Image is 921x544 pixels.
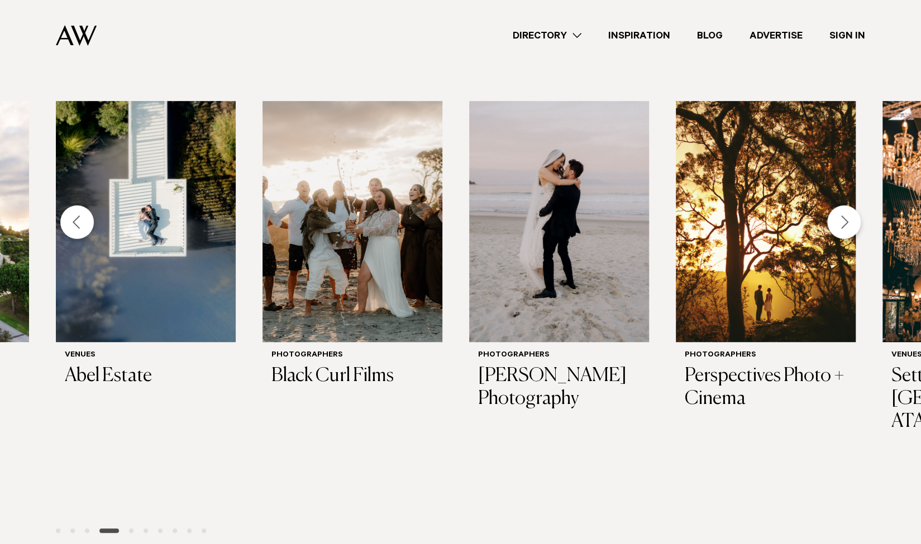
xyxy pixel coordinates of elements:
a: Auckland Weddings Venues | Abel Estate Venues Abel Estate [56,101,236,397]
h6: Photographers [685,351,847,360]
a: Advertise [736,28,816,44]
img: Auckland Weddings Photographers | Rebecca Bradley Photography [469,101,649,342]
h3: [PERSON_NAME] Photography [478,365,640,411]
img: Auckland Weddings Photographers | Black Curl Films [263,101,442,342]
swiper-slide: 10 / 30 [56,101,236,511]
img: Auckland Weddings Photographers | Perspectives Photo + Cinema [676,101,856,342]
a: Inspiration [595,28,684,44]
a: Auckland Weddings Photographers | Rebecca Bradley Photography Photographers [PERSON_NAME] Photogr... [469,101,649,419]
h3: Black Curl Films [271,365,433,388]
h6: Photographers [478,351,640,360]
h6: Venues [65,351,227,360]
h3: Perspectives Photo + Cinema [685,365,847,411]
a: Directory [499,28,595,44]
swiper-slide: 13 / 30 [676,101,856,511]
a: Auckland Weddings Photographers | Black Curl Films Photographers Black Curl Films [263,101,442,397]
a: Sign In [816,28,879,44]
a: Auckland Weddings Photographers | Perspectives Photo + Cinema Photographers Perspectives Photo + ... [676,101,856,419]
img: Auckland Weddings Venues | Abel Estate [56,101,236,342]
swiper-slide: 11 / 30 [263,101,442,511]
h6: Photographers [271,351,433,360]
swiper-slide: 12 / 30 [469,101,649,511]
h3: Abel Estate [65,365,227,388]
a: Blog [684,28,736,44]
img: Auckland Weddings Logo [56,25,97,46]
